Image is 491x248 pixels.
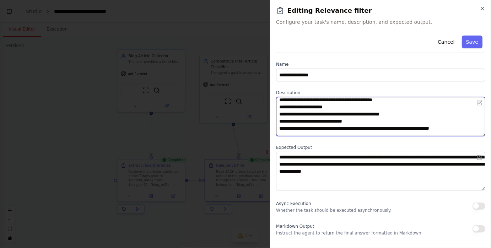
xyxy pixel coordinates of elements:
[433,36,459,48] button: Cancel
[276,207,392,213] p: Whether the task should be executed asynchronously.
[276,6,485,16] h2: Editing Relevance filter
[475,98,484,107] button: Open in editor
[276,224,314,229] span: Markdown Output
[462,36,482,48] button: Save
[276,145,485,150] label: Expected Output
[276,90,485,96] label: Description
[276,230,421,236] p: Instruct the agent to return the final answer formatted in Markdown
[276,61,485,67] label: Name
[475,153,484,162] button: Open in editor
[276,201,311,206] span: Async Execution
[276,18,485,26] span: Configure your task's name, description, and expected output.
